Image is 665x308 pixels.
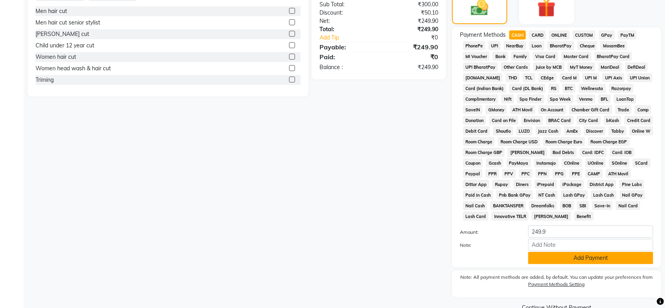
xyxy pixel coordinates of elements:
span: Nail Card [616,201,640,210]
span: Envision [521,116,543,125]
span: TCL [523,73,535,82]
span: Chamber Gift Card [569,105,612,114]
span: Spa Finder [517,94,544,103]
span: PPC [519,169,532,178]
span: Room Charge Euro [543,137,585,146]
span: Lash GPay [561,190,588,199]
span: Benefit [574,212,594,221]
input: Amount [528,225,653,238]
span: SaveIN [463,105,483,114]
span: PPE [569,169,582,178]
span: BOB [560,201,574,210]
span: ATH Movil [510,105,535,114]
div: Sub Total: [314,0,379,9]
span: Discover [584,126,606,135]
span: Paypal [463,169,483,178]
span: MariDeal [598,62,622,71]
span: ONLINE [549,30,570,39]
span: Family [511,52,530,61]
span: MosamBee [600,41,627,50]
button: Add Payment [528,252,653,264]
span: [PERSON_NAME] [508,148,547,157]
span: Room Charge [463,137,495,146]
div: Balance : [314,63,379,71]
span: BANKTANSFER [490,201,526,210]
div: ₹249.90 [379,17,444,25]
span: On Account [538,105,566,114]
span: Trade [615,105,632,114]
span: Shoutlo [493,126,513,135]
span: Room Charge USD [498,137,540,146]
span: Visa Card [533,52,558,61]
span: Gcash [486,158,503,167]
span: Room Charge GBP [463,148,505,157]
span: Card M [560,73,579,82]
span: Pnb Bank GPay [496,190,533,199]
span: THD [506,73,519,82]
span: RS [549,84,559,93]
span: Other Cards [501,62,530,71]
span: Rupay [492,180,510,189]
span: BRAC Card [546,116,573,125]
span: AmEx [564,126,581,135]
span: Bad Debts [550,148,577,157]
span: UPI BharatPay [463,62,498,71]
span: Spa Week [547,94,573,103]
span: Payment Methods [460,31,506,39]
span: CARD [529,30,546,39]
span: Diners [514,180,531,189]
span: Online W [630,126,653,135]
span: Card (DL Bank) [509,84,545,93]
span: District App [587,180,616,189]
span: NearBuy [504,41,526,50]
div: Net: [314,17,379,25]
span: BTC [562,84,575,93]
span: Innovative TELR [491,212,529,221]
div: Men hair cut senior stylist [35,19,100,27]
span: Dreamfolks [529,201,557,210]
span: MyT Money [568,62,595,71]
div: Women head wash & hair cut [35,64,111,73]
span: MI Voucher [463,52,490,61]
div: Total: [314,25,379,34]
div: Discount: [314,9,379,17]
span: UPI [488,41,501,50]
div: Paid: [314,52,379,62]
span: Credit Card [624,116,653,125]
span: Bank [493,52,508,61]
label: Note: [454,242,522,249]
div: ₹249.90 [379,25,444,34]
span: Card (Indian Bank) [463,84,506,93]
span: bKash [604,116,622,125]
span: COnline [562,158,582,167]
span: Paid in Cash [463,190,493,199]
span: UPI Union [628,73,652,82]
span: Card: IDFC [580,148,607,157]
label: Amount: [454,229,522,236]
span: Juice by MCB [533,62,564,71]
span: DefiDeal [625,62,648,71]
span: [DOMAIN_NAME] [463,73,503,82]
span: Master Card [561,52,591,61]
a: Add Tip [314,34,390,42]
span: NT Cash [536,190,558,199]
span: Pine Labs [619,180,644,189]
span: City Card [577,116,601,125]
span: SBI [577,201,589,210]
span: SCard [633,158,650,167]
span: Dittor App [463,180,489,189]
span: UPI Axis [602,73,624,82]
span: SOnline [609,158,630,167]
span: LUZO [516,126,532,135]
span: PPN [536,169,549,178]
span: PPG [553,169,566,178]
div: ₹50.10 [379,9,444,17]
div: [PERSON_NAME] cut [35,30,89,38]
span: PayTM [618,30,637,39]
span: PhonePe [463,41,486,50]
span: Debit Card [463,126,490,135]
span: Razorpay [609,84,634,93]
span: Loan [529,41,544,50]
span: UOnline [585,158,606,167]
div: ₹0 [379,52,444,62]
